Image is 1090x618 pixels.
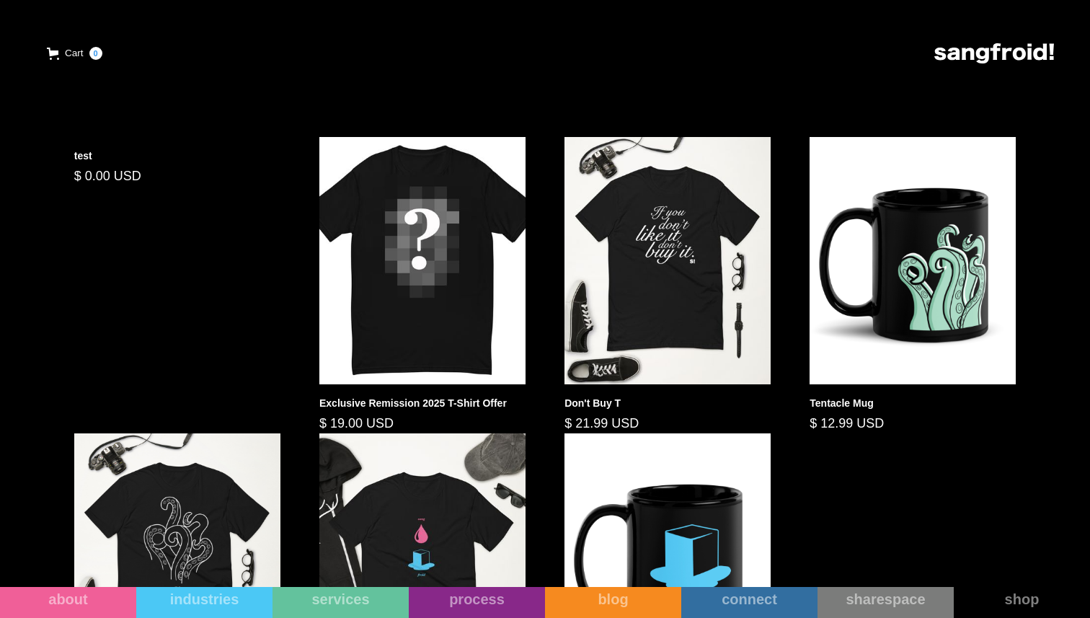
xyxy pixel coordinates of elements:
[810,414,1016,433] div: $ 12.99 USD
[954,587,1090,618] a: shop
[564,137,771,433] a: Don't Buy T$ 21.99 USD
[89,47,102,60] div: 0
[810,396,1016,411] div: Tentacle Mug
[74,137,280,186] a: test$ 0.00 USD
[545,587,681,618] a: blog
[74,149,280,164] div: test
[681,587,817,618] a: connect
[136,591,272,608] div: industries
[409,587,545,618] a: process
[817,591,954,608] div: sharespace
[36,40,113,67] a: Open empty cart
[65,46,84,61] div: Cart
[564,414,771,433] div: $ 21.99 USD
[319,414,526,433] div: $ 19.00 USD
[272,591,409,608] div: services
[272,587,409,618] a: services
[409,591,545,608] div: process
[319,137,526,433] a: Exclusive Remission 2025 T-Shirt Offer$ 19.00 USD
[681,591,817,608] div: connect
[817,587,954,618] a: sharespace
[319,396,526,411] div: Exclusive Remission 2025 T-Shirt Offer
[74,167,280,186] div: $ 0.00 USD
[954,591,1090,608] div: shop
[564,396,771,411] div: Don't Buy T
[545,591,681,608] div: blog
[934,43,1054,63] img: logo
[136,587,272,618] a: industries
[810,137,1016,433] a: Tentacle Mug$ 12.99 USD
